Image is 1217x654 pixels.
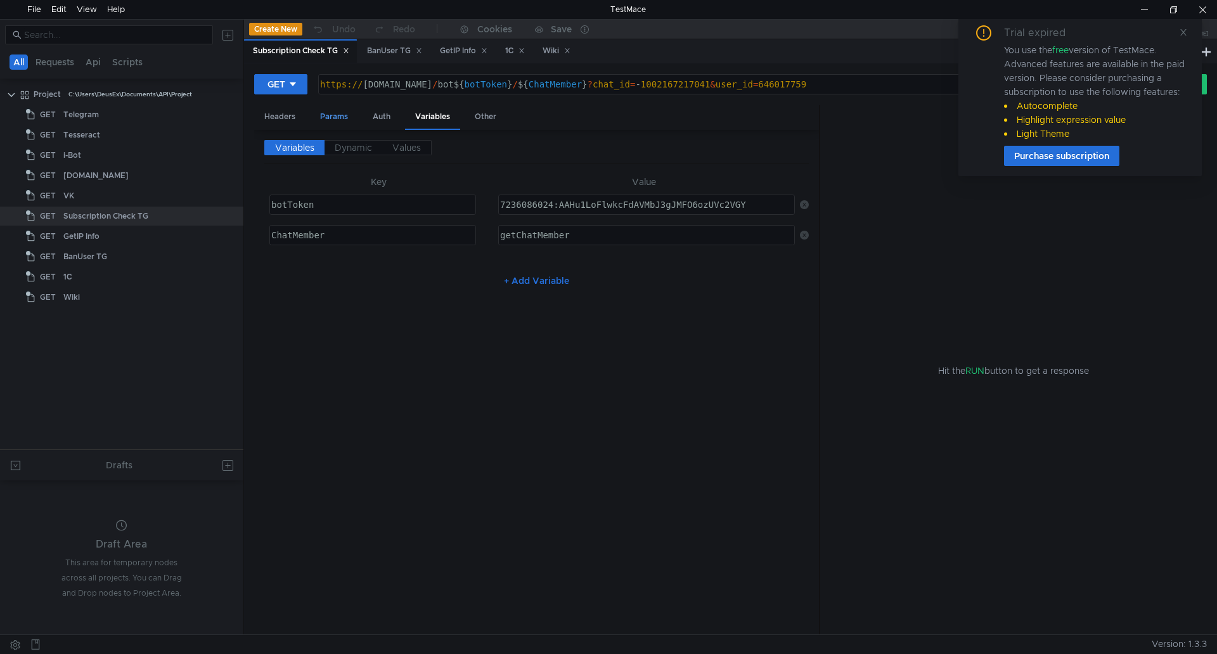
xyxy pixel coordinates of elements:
[10,54,28,70] button: All
[63,207,148,226] div: Subscription Check TG
[949,19,1037,39] button: No Environment
[63,166,129,185] div: [DOMAIN_NAME]
[938,364,1089,378] span: Hit the button to get a response
[302,20,364,39] button: Undo
[63,186,74,205] div: VK
[63,267,72,286] div: 1С
[63,288,80,307] div: Wiki
[1004,43,1187,141] div: You use the version of TestMace. Advanced features are available in the paid version. Please cons...
[440,44,487,58] div: GetIP Info
[1004,113,1187,127] li: Highlight expression value
[40,288,56,307] span: GET
[82,54,105,70] button: Api
[405,105,460,130] div: Variables
[543,44,570,58] div: Wiki
[34,85,61,104] div: Project
[275,142,314,153] span: Variables
[108,54,146,70] button: Scripts
[364,20,424,39] button: Redo
[63,227,100,246] div: GetIP Info
[551,25,572,34] div: Save
[363,105,401,129] div: Auth
[40,227,56,246] span: GET
[68,85,192,104] div: C:\Users\DeusEx\Documents\API\Project
[367,44,422,58] div: BanUser TG
[63,105,99,124] div: Telegram
[40,207,56,226] span: GET
[253,44,349,58] div: Subscription Check TG
[40,186,56,205] span: GET
[1052,44,1069,56] span: free
[1004,25,1081,41] div: Trial expired
[493,174,795,189] th: Value
[249,23,302,35] button: Create New
[1004,127,1187,141] li: Light Theme
[40,166,56,185] span: GET
[494,271,579,291] button: + Add Variable
[965,365,984,376] span: RUN
[32,54,78,70] button: Requests
[63,125,100,144] div: Tesseract
[264,174,493,189] th: Key
[40,125,56,144] span: GET
[1152,635,1207,653] span: Version: 1.3.3
[1004,146,1119,166] button: Purchase subscription
[254,105,306,129] div: Headers
[40,247,56,266] span: GET
[1004,99,1187,113] li: Autocomplete
[40,105,56,124] span: GET
[505,44,525,58] div: 1С
[106,458,132,473] div: Drafts
[254,74,307,94] button: GET
[335,142,372,153] span: Dynamic
[267,77,285,91] div: GET
[465,105,506,129] div: Other
[63,146,81,165] div: i-Bot
[392,142,421,153] span: Values
[477,22,512,37] div: Cookies
[393,22,415,37] div: Redo
[332,22,356,37] div: Undo
[40,267,56,286] span: GET
[310,105,358,129] div: Params
[24,28,205,42] input: Search...
[40,146,56,165] span: GET
[63,247,107,266] div: BanUser TG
